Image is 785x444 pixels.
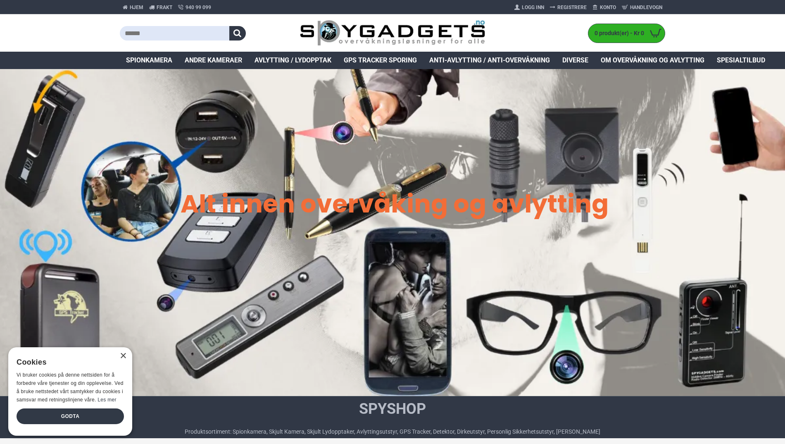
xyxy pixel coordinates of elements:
a: Avlytting / Lydopptak [248,52,338,69]
span: Anti-avlytting / Anti-overvåkning [429,55,550,65]
span: Spesialtilbud [717,55,765,65]
span: 940 99 099 [186,4,211,11]
a: Konto [590,1,619,14]
a: Registrere [547,1,590,14]
span: 0 produkt(er) - Kr 0 [588,29,646,38]
a: Anti-avlytting / Anti-overvåkning [423,52,556,69]
a: GPS Tracker Sporing [338,52,423,69]
span: Handlevogn [630,4,662,11]
span: Spionkamera [126,55,172,65]
a: Om overvåkning og avlytting [595,52,711,69]
span: Logg Inn [522,4,544,11]
a: Spionkamera [120,52,178,69]
span: Andre kameraer [185,55,242,65]
span: GPS Tracker Sporing [344,55,417,65]
div: Close [120,353,126,359]
div: Cookies [17,353,119,371]
a: Logg Inn [511,1,547,14]
span: Vi bruker cookies på denne nettsiden for å forbedre våre tjenester og din opplevelse. Ved å bruke... [17,372,124,402]
img: SpyGadgets.no [300,20,485,47]
div: Produktsortiment: Spionkamera, Skjult Kamera, Skjult Lydopptaker, Avlyttingsutstyr, GPS Tracker, ... [185,427,600,436]
span: Avlytting / Lydopptak [255,55,331,65]
span: Diverse [562,55,588,65]
a: Diverse [556,52,595,69]
a: 0 produkt(er) - Kr 0 [588,24,665,43]
a: Handlevogn [619,1,665,14]
span: Registrere [557,4,587,11]
span: Om overvåkning og avlytting [601,55,704,65]
a: Andre kameraer [178,52,248,69]
span: Konto [600,4,616,11]
h1: SpyShop [185,399,600,419]
a: Les mer, opens a new window [98,397,116,403]
span: Frakt [157,4,172,11]
span: Hjem [130,4,143,11]
div: Godta [17,408,124,424]
a: Spesialtilbud [711,52,771,69]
